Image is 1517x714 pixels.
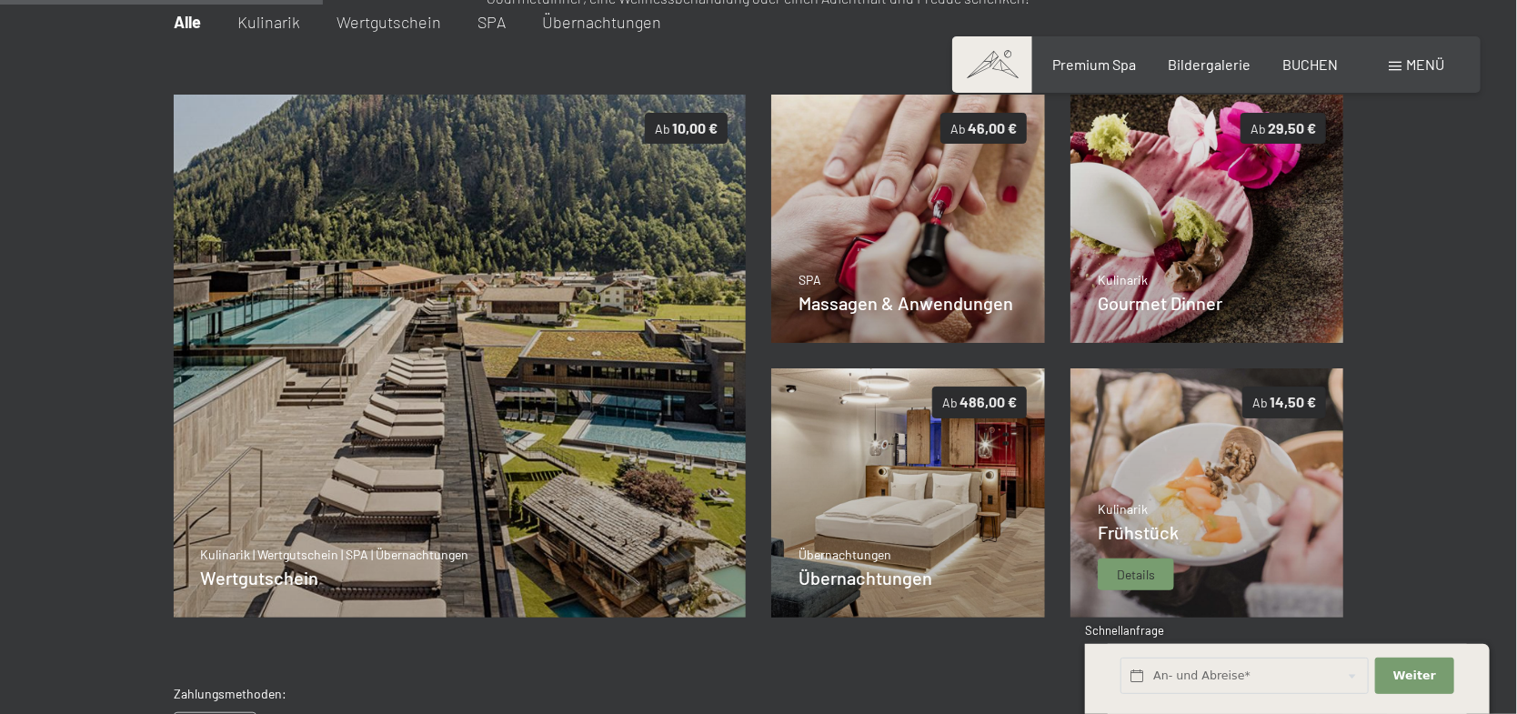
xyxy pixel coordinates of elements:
[1283,55,1339,73] a: BUCHEN
[1085,623,1164,638] span: Schnellanfrage
[1393,668,1436,684] span: Weiter
[1406,55,1444,73] span: Menü
[1375,658,1453,695] button: Weiter
[1052,55,1136,73] a: Premium Spa
[1169,55,1251,73] a: Bildergalerie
